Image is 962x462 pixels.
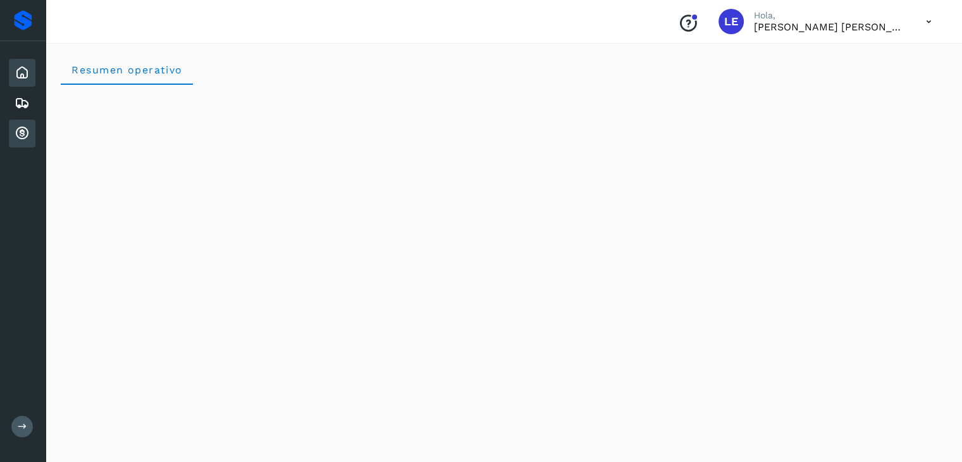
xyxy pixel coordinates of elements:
[9,120,35,147] div: Cuentas por cobrar
[754,10,906,21] p: Hola,
[71,64,183,76] span: Resumen operativo
[9,89,35,117] div: Embarques
[754,21,906,33] p: LAURA ELENA SANCHEZ FLORES
[9,59,35,87] div: Inicio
